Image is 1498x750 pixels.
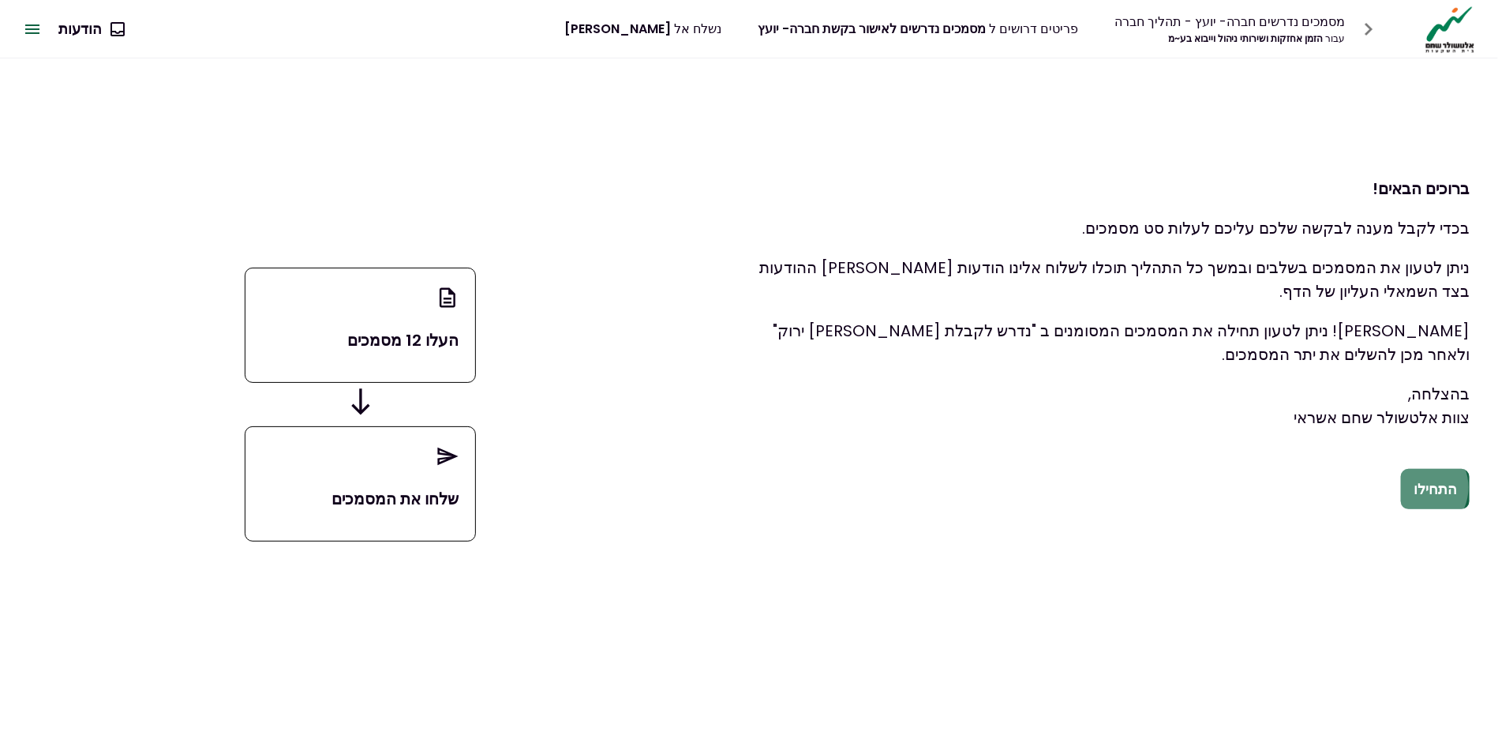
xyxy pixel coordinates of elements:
[564,19,721,39] div: נשלח אל
[758,20,986,38] span: מסמכים נדרשים לאישור בקשת חברה- יועץ
[1114,32,1346,46] div: הזמן אחזקות ושירותי ניהול וייבוא בע~מ
[749,319,1470,366] p: [PERSON_NAME]! ניתן לטעון תחילה את המסמכים המסומנים ב "נדרש לקבלת [PERSON_NAME] ירוק" ולאחר מכן ל...
[758,19,1078,39] div: פריטים דרושים ל
[1114,12,1346,32] div: מסמכים נדרשים חברה- יועץ - תהליך חברה
[564,20,671,38] span: [PERSON_NAME]
[1326,32,1346,45] span: עבור
[261,487,459,511] p: שלחו את המסמכים
[1421,5,1479,54] img: Logo
[749,382,1470,429] p: בהצלחה, צוות אלטשולר שחם אשראי
[46,9,137,50] button: הודעות
[261,328,459,352] p: העלו 12 מסמכים
[1401,469,1470,510] button: התחילו
[749,216,1470,240] p: בכדי לקבל מענה לבקשה שלכם עליכם לעלות סט מסמכים.
[1373,178,1470,200] strong: ברוכים הבאים!
[749,256,1470,303] p: ניתן לטעון את המסמכים בשלבים ובמשך כל התהליך תוכלו לשלוח אלינו הודעות [PERSON_NAME] ההודעות בצד ה...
